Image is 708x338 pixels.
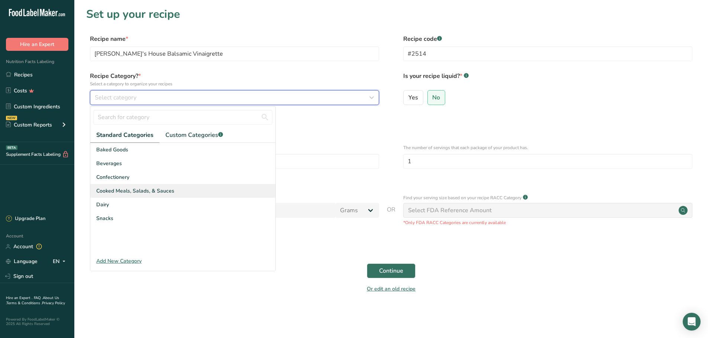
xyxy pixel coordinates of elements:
label: Is your recipe liquid? [403,72,692,87]
div: Custom Reports [6,121,52,129]
a: Language [6,255,38,268]
input: Type your recipe name here [90,46,379,61]
a: Hire an Expert . [6,295,32,301]
div: BETA [6,145,17,150]
div: Powered By FoodLabelMaker © 2025 All Rights Reserved [6,317,68,326]
label: Recipe code [403,35,692,43]
span: Standard Categories [96,131,153,140]
span: No [432,94,440,101]
a: About Us . [6,295,59,306]
span: OR [387,205,395,226]
div: Upgrade Plan [6,215,45,223]
h1: Set up your recipe [86,6,696,23]
a: Terms & Conditions . [6,301,42,306]
span: Confectionery [96,173,129,181]
span: Snacks [96,214,113,222]
button: Hire an Expert [6,38,68,51]
a: Privacy Policy [42,301,65,306]
button: Select category [90,90,379,105]
a: Or edit an old recipe [367,285,416,292]
div: NEW [6,116,17,120]
p: Select a category to organize your recipes [90,81,379,87]
button: Continue [367,263,416,278]
span: Yes [408,94,418,101]
a: FAQ . [34,295,43,301]
label: Recipe Category? [90,72,379,87]
input: Type your recipe code here [403,46,692,61]
input: Search for category [93,110,272,125]
div: Select FDA Reference Amount [408,206,492,215]
p: *Only FDA RACC Categories are currently available [403,219,692,226]
p: Find your serving size based on your recipe RACC Category [403,194,521,201]
span: Beverages [96,160,122,167]
span: Custom Categories [165,131,223,140]
div: EN [53,257,68,266]
div: Add New Category [90,257,275,265]
span: Continue [379,266,403,275]
p: The number of servings that each package of your product has. [403,144,692,151]
span: Cooked Meals, Salads, & Sauces [96,187,174,195]
span: Dairy [96,201,109,209]
label: Recipe name [90,35,379,43]
div: Open Intercom Messenger [683,313,701,331]
span: Select category [95,93,136,102]
span: Baked Goods [96,146,128,154]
